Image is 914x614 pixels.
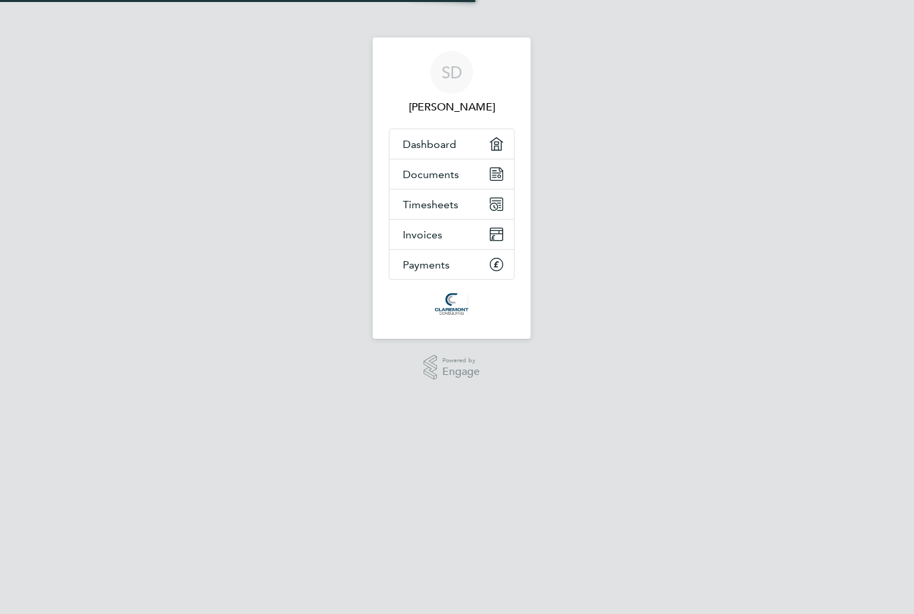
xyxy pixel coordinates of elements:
a: Invoices [389,220,514,249]
a: Payments [389,250,514,279]
span: Timesheets [403,198,458,211]
img: claremontconsulting1-logo-retina.png [435,293,468,315]
span: Invoices [403,228,442,241]
span: Documents [403,168,459,181]
span: Powered by [442,355,480,366]
a: Documents [389,159,514,189]
a: Timesheets [389,189,514,219]
a: Go to home page [389,293,515,315]
nav: Main navigation [373,37,531,339]
span: SD [442,64,462,81]
a: Dashboard [389,129,514,159]
span: Engage [442,366,480,378]
span: Payments [403,258,450,271]
span: Sam Dunn [389,99,515,115]
a: Powered byEngage [424,355,480,380]
a: SD[PERSON_NAME] [389,51,515,115]
span: Dashboard [403,138,456,151]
